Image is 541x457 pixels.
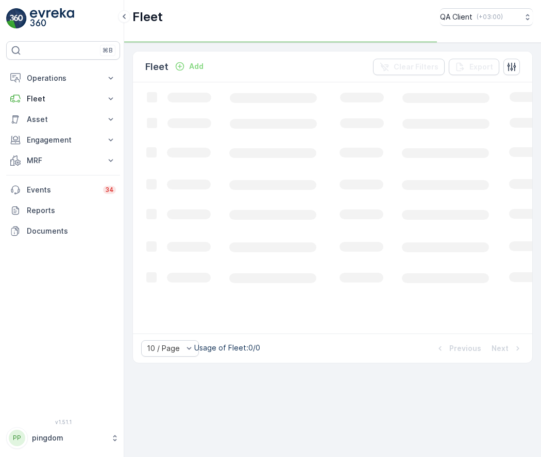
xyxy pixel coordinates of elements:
[27,135,99,145] p: Engagement
[6,221,120,241] a: Documents
[171,60,208,73] button: Add
[194,343,260,353] p: Usage of Fleet : 0/0
[6,150,120,171] button: MRF
[440,12,472,22] p: QA Client
[27,205,116,216] p: Reports
[30,8,74,29] img: logo_light-DOdMpM7g.png
[440,8,533,26] button: QA Client(+03:00)
[32,433,106,443] p: pingdom
[27,155,99,166] p: MRF
[6,8,27,29] img: logo
[449,343,481,354] p: Previous
[394,62,438,72] p: Clear Filters
[27,226,116,236] p: Documents
[27,73,99,83] p: Operations
[469,62,493,72] p: Export
[6,180,120,200] a: Events34
[27,114,99,125] p: Asset
[132,9,163,25] p: Fleet
[6,68,120,89] button: Operations
[492,343,509,354] p: Next
[6,427,120,449] button: PPpingdom
[449,59,499,75] button: Export
[477,13,503,21] p: ( +03:00 )
[9,430,25,446] div: PP
[491,342,524,355] button: Next
[105,186,114,194] p: 34
[373,59,445,75] button: Clear Filters
[27,185,97,195] p: Events
[6,89,120,109] button: Fleet
[6,200,120,221] a: Reports
[6,419,120,425] span: v 1.51.1
[189,61,204,72] p: Add
[103,46,113,55] p: ⌘B
[6,130,120,150] button: Engagement
[27,94,99,104] p: Fleet
[6,109,120,130] button: Asset
[434,342,482,355] button: Previous
[145,60,168,74] p: Fleet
